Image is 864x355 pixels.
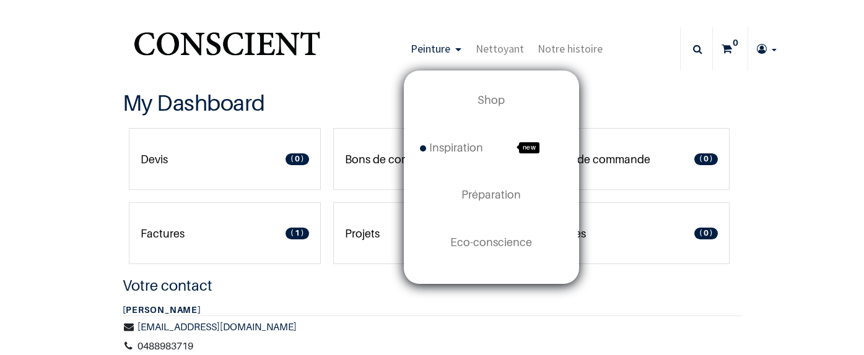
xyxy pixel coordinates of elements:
a: Bons de commande 1 [333,128,525,190]
a: Logo of Conscient [131,25,323,74]
span: Inspiration [420,141,483,154]
img: Conscient [131,25,323,74]
span: 0 [694,228,717,239]
p: Bons de commande [549,151,650,168]
span: new [519,142,539,153]
span: 0488983719 [137,338,193,354]
span: Préparation [461,188,521,201]
span: Eco-conscience [450,236,532,249]
span: Peinture [411,41,450,56]
p: Bons de commande [345,151,446,168]
a: Factures 1 [129,202,321,264]
p: Projets [345,225,380,242]
p: Factures [141,225,185,242]
h4: Votre contact [123,276,742,295]
span: 1 [286,228,308,239]
a: Devis 0 [129,128,321,190]
span: 0 [286,153,308,165]
a: 0 [713,27,748,71]
iframe: Tidio Chat [800,275,858,333]
a: [EMAIL_ADDRESS][DOMAIN_NAME] [137,319,297,335]
a: Peinture [404,27,469,71]
a: Bons de commande 0 [538,128,730,190]
p: Devis [141,151,168,168]
b: [PERSON_NAME] [123,304,201,315]
a: Projets 0 [333,202,525,264]
h3: My Dashboard [123,88,742,118]
span: Nettoyant [476,41,524,56]
a: Tâches 0 [538,202,730,264]
span: Shop [478,93,505,106]
sup: 0 [730,36,741,49]
span: 0 [694,153,717,165]
span: Notre histoire [538,41,603,56]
